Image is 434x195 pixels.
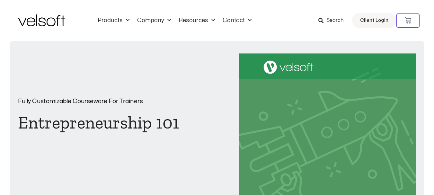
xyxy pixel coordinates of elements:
[133,17,175,24] a: CompanyMenu Toggle
[352,13,396,28] a: Client Login
[18,14,65,26] img: Velsoft Training Materials
[94,17,255,24] nav: Menu
[360,16,388,25] span: Client Login
[318,15,348,26] a: Search
[18,114,195,131] h1: Entrepreneurship 101
[219,17,255,24] a: ContactMenu Toggle
[18,98,195,104] p: Fully Customizable Courseware For Trainers
[326,16,344,25] span: Search
[175,17,219,24] a: ResourcesMenu Toggle
[94,17,133,24] a: ProductsMenu Toggle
